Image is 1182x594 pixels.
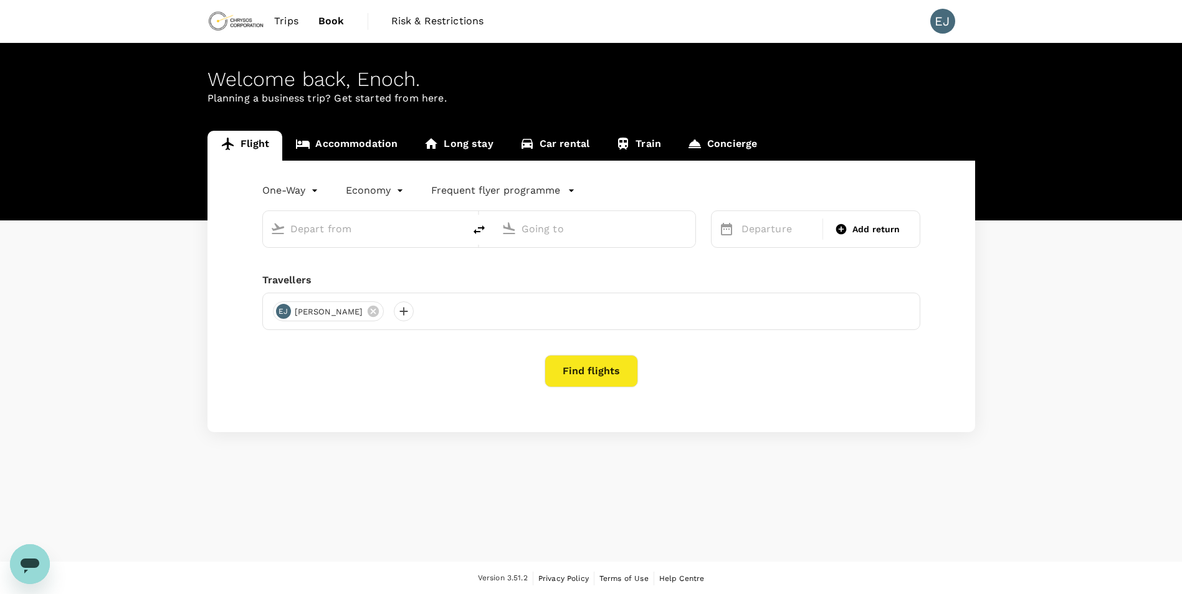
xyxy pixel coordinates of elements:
div: EJ [930,9,955,34]
div: One-Way [262,181,321,200]
input: Going to [522,219,669,238]
a: Flight [207,131,283,161]
div: EJ[PERSON_NAME] [273,301,384,321]
iframe: Button to launch messaging window [10,544,50,584]
div: Economy [346,181,406,200]
span: Privacy Policy [538,574,589,583]
img: Chrysos Corporation [207,7,265,35]
span: Help Centre [659,574,705,583]
div: Welcome back , Enoch . [207,68,975,91]
a: Help Centre [659,572,705,585]
a: Privacy Policy [538,572,589,585]
p: Departure [741,222,816,237]
p: Frequent flyer programme [431,183,560,198]
div: EJ [276,304,291,319]
span: Version 3.51.2 [478,572,528,585]
button: Open [455,227,458,230]
span: [PERSON_NAME] [287,306,371,318]
span: Book [318,14,345,29]
button: Frequent flyer programme [431,183,575,198]
a: Concierge [674,131,770,161]
div: Travellers [262,273,920,288]
span: Risk & Restrictions [391,14,484,29]
span: Trips [274,14,298,29]
a: Accommodation [282,131,411,161]
button: delete [464,215,494,245]
button: Find flights [545,355,638,387]
a: Car rental [507,131,603,161]
p: Planning a business trip? Get started from here. [207,91,975,106]
a: Long stay [411,131,506,161]
a: Terms of Use [599,572,649,585]
a: Train [603,131,674,161]
span: Terms of Use [599,574,649,583]
button: Open [687,227,689,230]
input: Depart from [290,219,438,238]
span: Add return [852,223,900,236]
